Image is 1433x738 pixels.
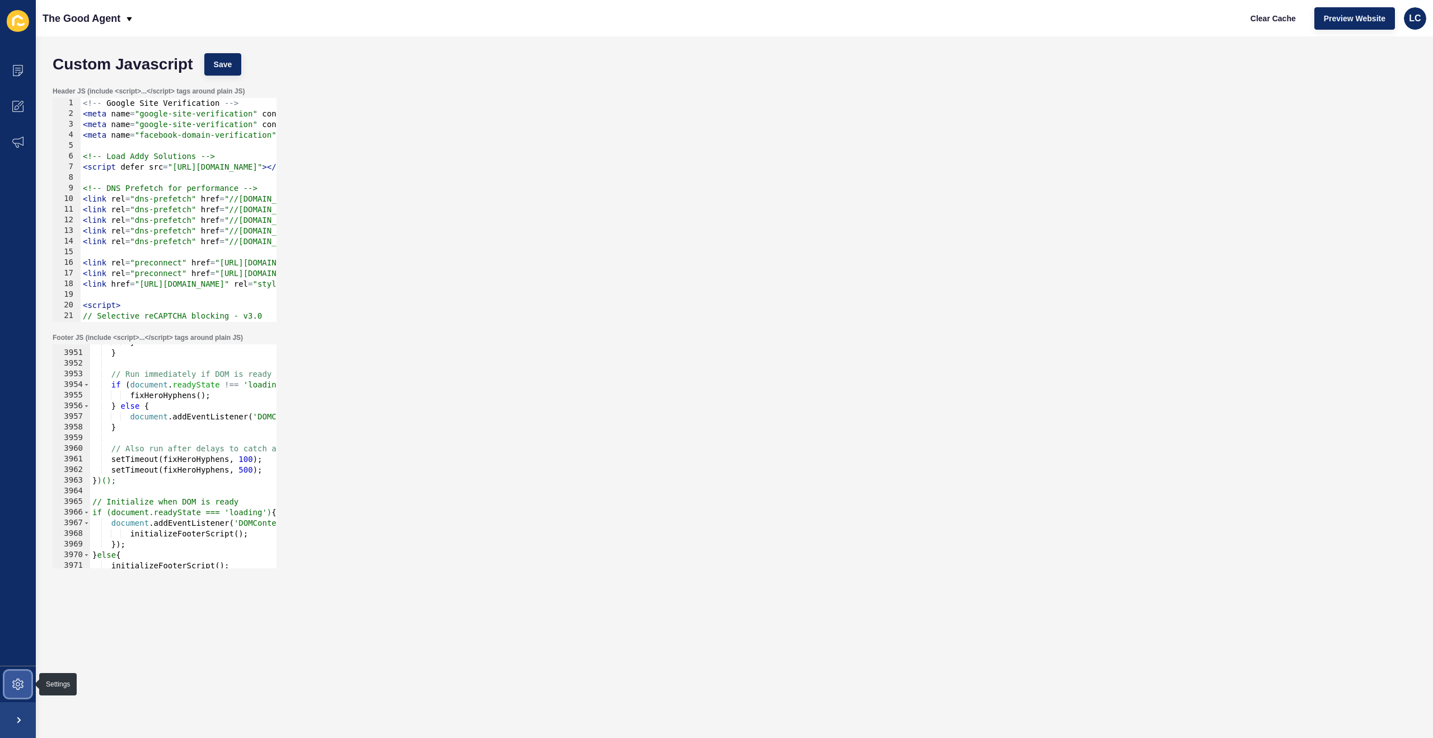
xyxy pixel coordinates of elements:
[1314,7,1395,30] button: Preview Website
[53,550,90,560] div: 3970
[53,172,81,183] div: 8
[53,475,90,486] div: 3963
[53,215,81,226] div: 12
[1324,13,1385,24] span: Preview Website
[53,380,90,390] div: 3954
[53,130,81,141] div: 4
[53,183,81,194] div: 9
[53,258,81,268] div: 16
[53,311,81,321] div: 21
[204,53,242,76] button: Save
[214,59,232,70] span: Save
[53,141,81,151] div: 5
[53,497,90,507] div: 3965
[53,321,81,332] div: 22
[53,454,90,465] div: 3961
[53,348,90,358] div: 3951
[53,109,81,119] div: 2
[53,507,90,518] div: 3966
[53,465,90,475] div: 3962
[53,289,81,300] div: 19
[53,279,81,289] div: 18
[53,226,81,236] div: 13
[53,539,90,550] div: 3969
[53,518,90,529] div: 3967
[53,390,90,401] div: 3955
[53,560,90,571] div: 3971
[53,98,81,109] div: 1
[46,680,70,689] div: Settings
[43,4,120,32] p: The Good Agent
[53,433,90,443] div: 3959
[53,59,193,70] h1: Custom Javascript
[53,300,81,311] div: 20
[53,358,90,369] div: 3952
[53,486,90,497] div: 3964
[53,204,81,215] div: 11
[1251,13,1296,24] span: Clear Cache
[53,151,81,162] div: 6
[53,369,90,380] div: 3953
[53,119,81,130] div: 3
[53,443,90,454] div: 3960
[53,422,90,433] div: 3958
[53,247,81,258] div: 15
[53,333,243,342] label: Footer JS (include <script>...</script> tags around plain JS)
[53,162,81,172] div: 7
[53,412,90,422] div: 3957
[1409,13,1421,24] span: LC
[53,401,90,412] div: 3956
[53,529,90,539] div: 3968
[53,87,245,96] label: Header JS (include <script>...</script> tags around plain JS)
[53,268,81,279] div: 17
[53,236,81,247] div: 14
[1241,7,1305,30] button: Clear Cache
[53,194,81,204] div: 10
